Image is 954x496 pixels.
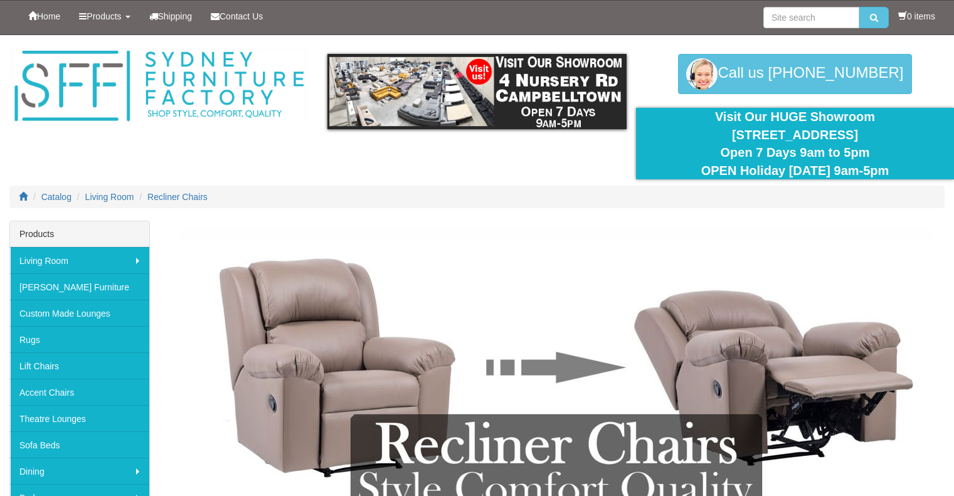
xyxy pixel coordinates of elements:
img: Sydney Furniture Factory [9,48,309,125]
span: Products [87,11,121,21]
a: Rugs [10,326,149,352]
a: Contact Us [201,1,272,32]
div: Products [10,221,149,247]
a: Living Room [10,247,149,273]
span: Shipping [158,11,193,21]
input: Site search [763,7,859,28]
a: Theatre Lounges [10,405,149,431]
span: Home [37,11,60,21]
a: Custom Made Lounges [10,300,149,326]
img: showroom.gif [327,54,627,129]
a: [PERSON_NAME] Furniture [10,273,149,300]
a: Catalog [41,192,72,202]
a: Products [70,1,139,32]
a: Accent Chairs [10,379,149,405]
li: 0 items [898,10,935,23]
span: Contact Us [220,11,263,21]
a: Living Room [85,192,134,202]
a: Dining [10,458,149,484]
a: Home [19,1,70,32]
a: Lift Chairs [10,352,149,379]
a: Sofa Beds [10,431,149,458]
a: Shipping [140,1,202,32]
div: Visit Our HUGE Showroom [STREET_ADDRESS] Open 7 Days 9am to 5pm OPEN Holiday [DATE] 9am-5pm [645,108,945,179]
a: Recliner Chairs [147,192,208,202]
